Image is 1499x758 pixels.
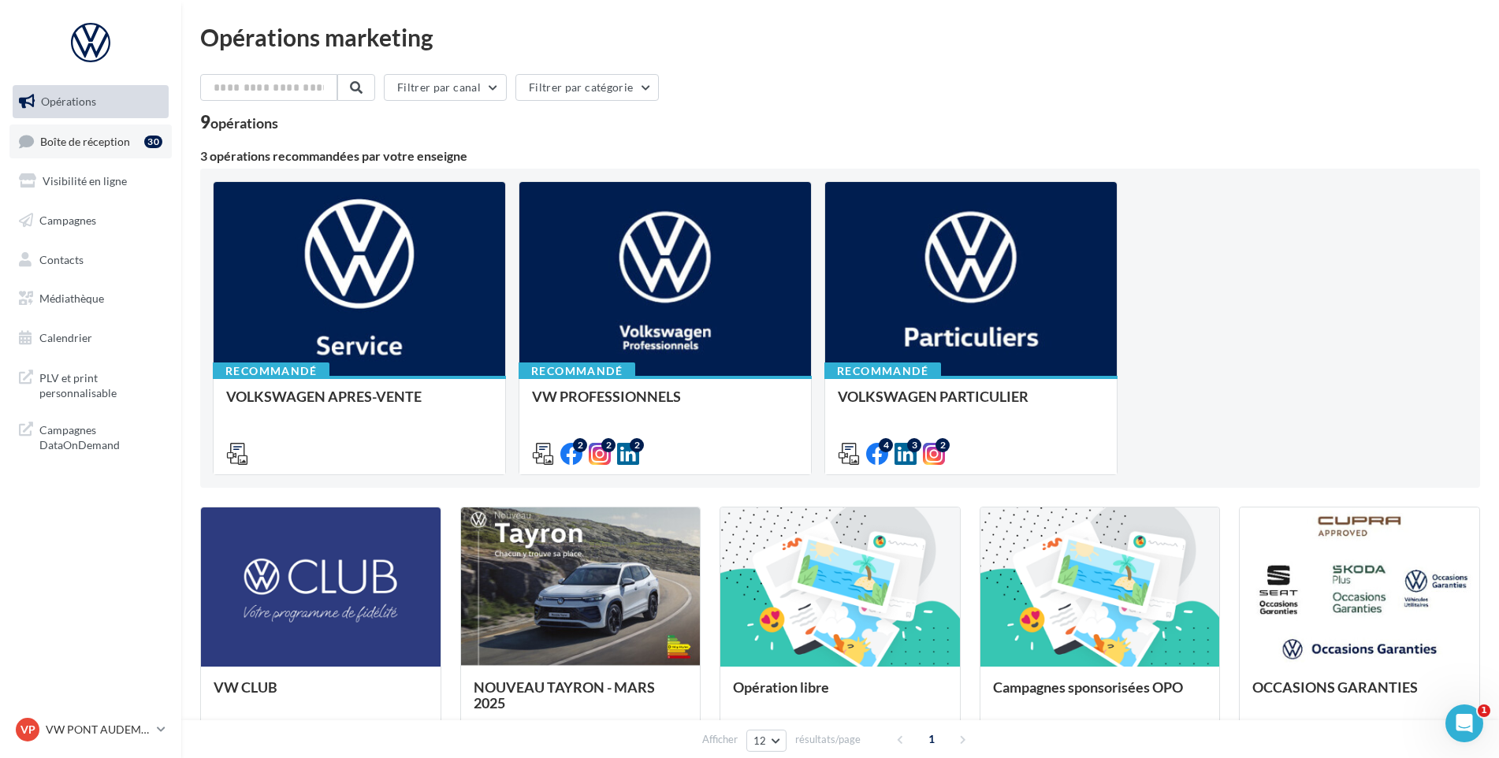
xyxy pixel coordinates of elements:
div: 2 [573,438,587,452]
span: VW CLUB [214,678,277,696]
span: Campagnes sponsorisées OPO [993,678,1183,696]
div: opérations [210,116,278,130]
span: Visibilité en ligne [43,174,127,188]
p: VW PONT AUDEMER [46,722,151,738]
a: Boîte de réception30 [9,124,172,158]
span: NOUVEAU TAYRON - MARS 2025 [474,678,655,712]
span: VW PROFESSIONNELS [532,388,681,405]
span: VOLKSWAGEN PARTICULIER [838,388,1028,405]
div: Recommandé [519,362,635,380]
div: 2 [630,438,644,452]
span: 12 [753,734,767,747]
span: Contacts [39,252,84,266]
div: 30 [144,136,162,148]
a: Contacts [9,243,172,277]
div: 3 [907,438,921,452]
a: Opérations [9,85,172,118]
a: PLV et print personnalisable [9,361,172,407]
span: Campagnes DataOnDemand [39,419,162,453]
div: 4 [879,438,893,452]
div: 3 opérations recommandées par votre enseigne [200,150,1480,162]
div: Recommandé [824,362,941,380]
span: Boîte de réception [40,134,130,147]
span: Calendrier [39,331,92,344]
div: 2 [601,438,616,452]
div: Recommandé [213,362,329,380]
span: VOLKSWAGEN APRES-VENTE [226,388,422,405]
button: Filtrer par canal [384,74,507,101]
span: Opération libre [733,678,829,696]
div: 2 [935,438,950,452]
span: Opérations [41,95,96,108]
a: Visibilité en ligne [9,165,172,198]
button: 12 [746,730,787,752]
span: résultats/page [795,732,861,747]
span: 1 [1478,704,1490,717]
a: VP VW PONT AUDEMER [13,715,169,745]
span: Afficher [702,732,738,747]
span: Campagnes [39,214,96,227]
a: Médiathèque [9,282,172,315]
a: Campagnes DataOnDemand [9,413,172,459]
div: Opérations marketing [200,25,1480,49]
button: Filtrer par catégorie [515,74,659,101]
div: 9 [200,113,278,131]
span: OCCASIONS GARANTIES [1252,678,1418,696]
span: VP [20,722,35,738]
span: PLV et print personnalisable [39,367,162,401]
span: Médiathèque [39,292,104,305]
a: Calendrier [9,321,172,355]
a: Campagnes [9,204,172,237]
span: 1 [919,726,944,752]
iframe: Intercom live chat [1445,704,1483,742]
